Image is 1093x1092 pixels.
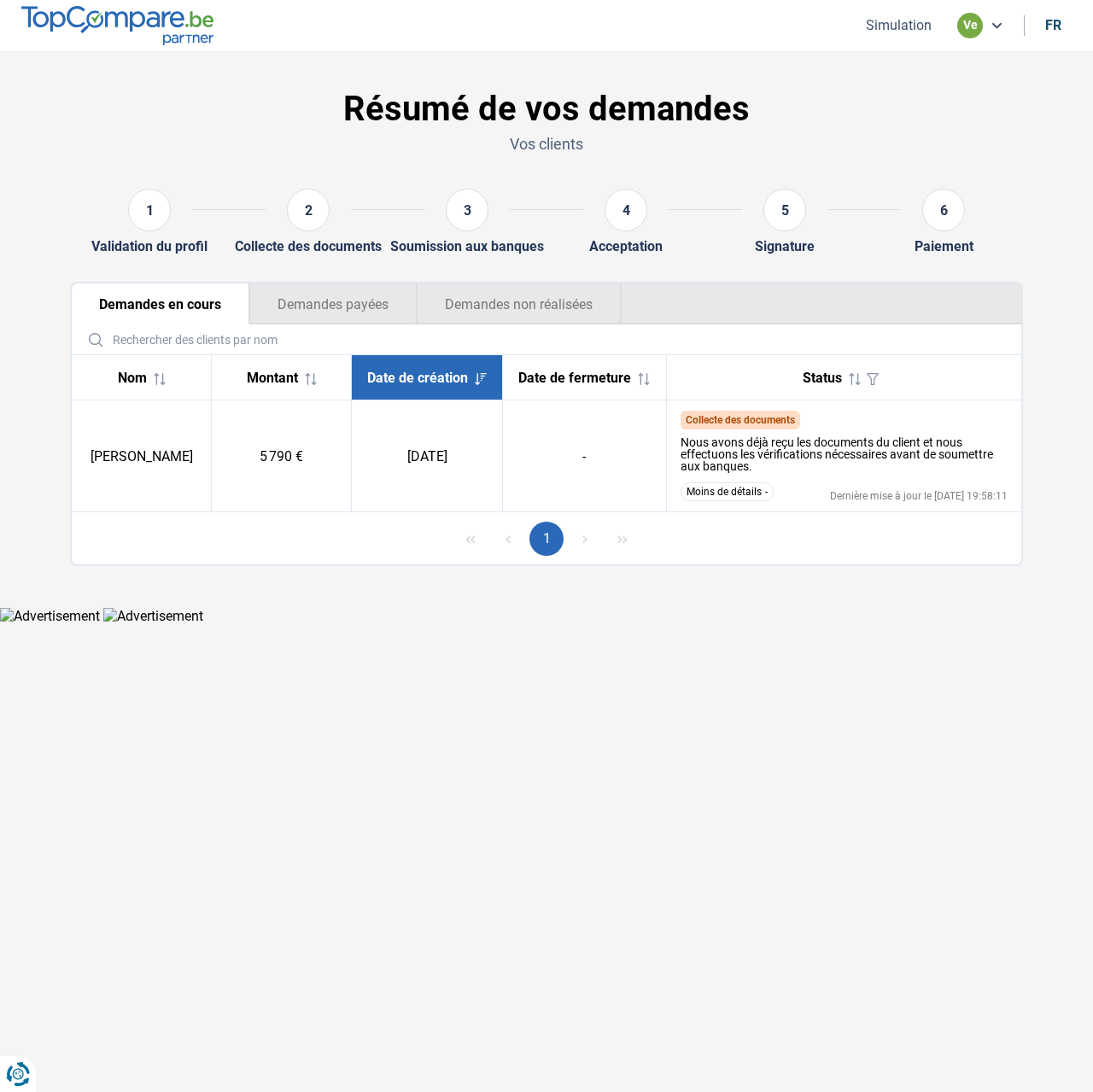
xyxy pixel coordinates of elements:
[70,89,1023,130] h1: Résumé de vos demandes
[103,608,203,624] img: Advertisement
[491,522,525,556] button: Previous Page
[686,414,795,426] span: Collecte des documents
[21,6,213,44] img: TopCompare.be
[247,370,298,386] span: Montant
[605,522,640,556] button: Last Page
[681,482,774,501] button: Moins de détails
[417,283,622,324] button: Demandes non réalisées
[681,436,1008,472] div: Nous avons déjà reçu les documents du client et nous effectuons les vérifications nécessaires ava...
[72,400,212,512] td: [PERSON_NAME]
[249,283,417,324] button: Demandes payées
[915,238,973,254] div: Paiement
[922,189,965,231] div: 6
[503,400,666,512] td: -
[79,324,1014,354] input: Rechercher des clients par nom
[212,400,352,512] td: 5 790 €
[803,370,842,386] span: Status
[957,13,983,38] div: ve
[1045,17,1061,33] div: fr
[287,189,330,231] div: 2
[763,189,806,231] div: 5
[128,189,171,231] div: 1
[91,238,207,254] div: Validation du profil
[352,400,503,512] td: [DATE]
[589,238,663,254] div: Acceptation
[118,370,147,386] span: Nom
[390,238,544,254] div: Soumission aux banques
[367,370,468,386] span: Date de création
[453,522,488,556] button: First Page
[861,16,937,34] button: Simulation
[605,189,647,231] div: 4
[529,522,564,556] button: Page 1
[568,522,602,556] button: Next Page
[830,491,1008,501] div: Dernière mise à jour le [DATE] 19:58:11
[72,283,249,324] button: Demandes en cours
[446,189,488,231] div: 3
[70,133,1023,155] p: Vos clients
[235,238,382,254] div: Collecte des documents
[755,238,815,254] div: Signature
[518,370,631,386] span: Date de fermeture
